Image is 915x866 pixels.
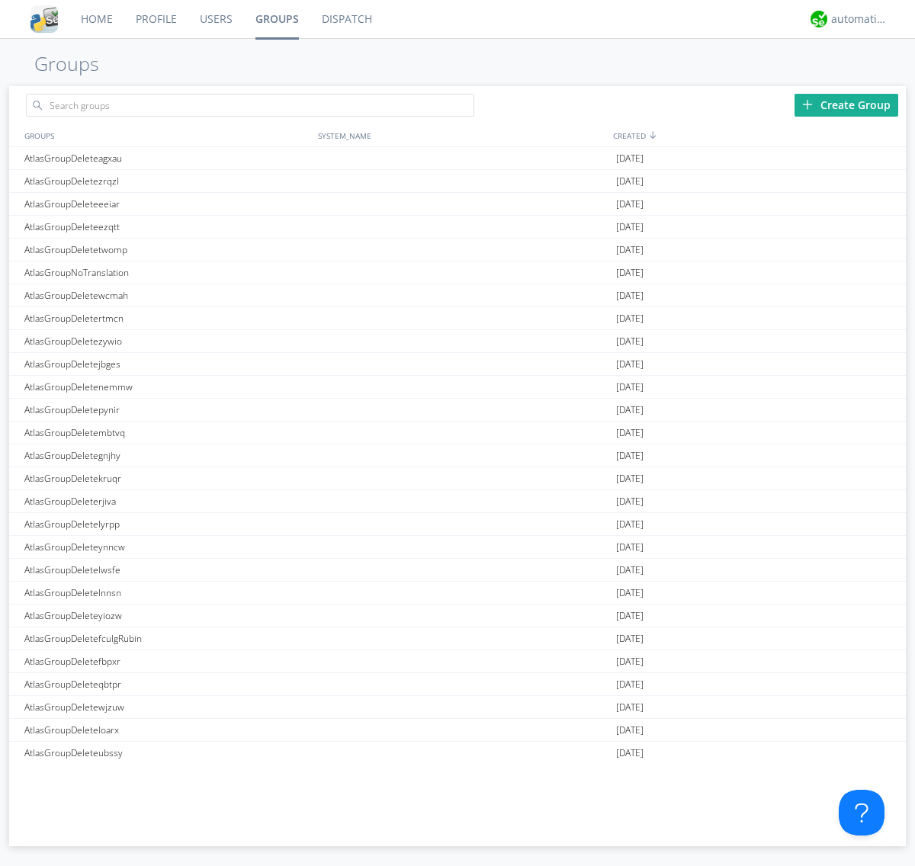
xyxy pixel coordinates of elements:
[9,261,906,284] a: AtlasGroupNoTranslation[DATE]
[616,559,644,582] span: [DATE]
[9,536,906,559] a: AtlasGroupDeleteynncw[DATE]
[616,330,644,353] span: [DATE]
[616,490,644,513] span: [DATE]
[616,170,644,193] span: [DATE]
[616,742,644,765] span: [DATE]
[21,307,314,329] div: AtlasGroupDeletertmcn
[21,216,314,238] div: AtlasGroupDeleteezqtt
[616,650,644,673] span: [DATE]
[609,124,906,146] div: CREATED
[616,536,644,559] span: [DATE]
[616,376,644,399] span: [DATE]
[9,490,906,513] a: AtlasGroupDeleterjiva[DATE]
[9,284,906,307] a: AtlasGroupDeletewcmah[DATE]
[21,742,314,764] div: AtlasGroupDeleteubssy
[616,216,644,239] span: [DATE]
[9,444,906,467] a: AtlasGroupDeletegnjhy[DATE]
[21,719,314,741] div: AtlasGroupDeleteloarx
[616,605,644,627] span: [DATE]
[30,5,58,33] img: cddb5a64eb264b2086981ab96f4c1ba7
[21,513,314,535] div: AtlasGroupDeletelyrpp
[811,11,827,27] img: d2d01cd9b4174d08988066c6d424eccd
[21,422,314,444] div: AtlasGroupDeletembtvq
[21,627,314,649] div: AtlasGroupDeletefculgRubin
[314,124,609,146] div: SYSTEM_NAME
[616,513,644,536] span: [DATE]
[21,170,314,192] div: AtlasGroupDeletezrqzl
[21,467,314,489] div: AtlasGroupDeletekruqr
[9,673,906,696] a: AtlasGroupDeleteqbtpr[DATE]
[9,239,906,261] a: AtlasGroupDeletetwomp[DATE]
[21,673,314,695] div: AtlasGroupDeleteqbtpr
[9,467,906,490] a: AtlasGroupDeletekruqr[DATE]
[616,307,644,330] span: [DATE]
[9,216,906,239] a: AtlasGroupDeleteezqtt[DATE]
[616,284,644,307] span: [DATE]
[9,719,906,742] a: AtlasGroupDeleteloarx[DATE]
[9,627,906,650] a: AtlasGroupDeletefculgRubin[DATE]
[26,94,474,117] input: Search groups
[21,444,314,467] div: AtlasGroupDeletegnjhy
[9,696,906,719] a: AtlasGroupDeletewjzuw[DATE]
[616,444,644,467] span: [DATE]
[9,742,906,765] a: AtlasGroupDeleteubssy[DATE]
[9,513,906,536] a: AtlasGroupDeletelyrpp[DATE]
[9,353,906,376] a: AtlasGroupDeletejbges[DATE]
[616,673,644,696] span: [DATE]
[839,790,884,836] iframe: Toggle Customer Support
[21,147,314,169] div: AtlasGroupDeleteagxau
[9,399,906,422] a: AtlasGroupDeletepynir[DATE]
[9,376,906,399] a: AtlasGroupDeletenemmw[DATE]
[795,94,898,117] div: Create Group
[21,353,314,375] div: AtlasGroupDeletejbges
[21,193,314,215] div: AtlasGroupDeleteeeiar
[21,490,314,512] div: AtlasGroupDeleterjiva
[9,307,906,330] a: AtlasGroupDeletertmcn[DATE]
[21,650,314,672] div: AtlasGroupDeletefbpxr
[9,422,906,444] a: AtlasGroupDeletembtvq[DATE]
[616,193,644,216] span: [DATE]
[616,239,644,261] span: [DATE]
[9,582,906,605] a: AtlasGroupDeletelnnsn[DATE]
[9,330,906,353] a: AtlasGroupDeletezywio[DATE]
[9,559,906,582] a: AtlasGroupDeletelwsfe[DATE]
[9,170,906,193] a: AtlasGroupDeletezrqzl[DATE]
[21,124,310,146] div: GROUPS
[616,719,644,742] span: [DATE]
[21,399,314,421] div: AtlasGroupDeletepynir
[21,582,314,604] div: AtlasGroupDeletelnnsn
[21,376,314,398] div: AtlasGroupDeletenemmw
[616,147,644,170] span: [DATE]
[21,536,314,558] div: AtlasGroupDeleteynncw
[616,353,644,376] span: [DATE]
[616,467,644,490] span: [DATE]
[9,193,906,216] a: AtlasGroupDeleteeeiar[DATE]
[616,627,644,650] span: [DATE]
[831,11,888,27] div: automation+atlas
[9,605,906,627] a: AtlasGroupDeleteyiozw[DATE]
[802,99,813,110] img: plus.svg
[9,650,906,673] a: AtlasGroupDeletefbpxr[DATE]
[21,330,314,352] div: AtlasGroupDeletezywio
[21,605,314,627] div: AtlasGroupDeleteyiozw
[616,422,644,444] span: [DATE]
[21,696,314,718] div: AtlasGroupDeletewjzuw
[21,559,314,581] div: AtlasGroupDeletelwsfe
[616,261,644,284] span: [DATE]
[616,696,644,719] span: [DATE]
[21,284,314,306] div: AtlasGroupDeletewcmah
[21,261,314,284] div: AtlasGroupNoTranslation
[616,582,644,605] span: [DATE]
[616,399,644,422] span: [DATE]
[9,147,906,170] a: AtlasGroupDeleteagxau[DATE]
[21,239,314,261] div: AtlasGroupDeletetwomp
